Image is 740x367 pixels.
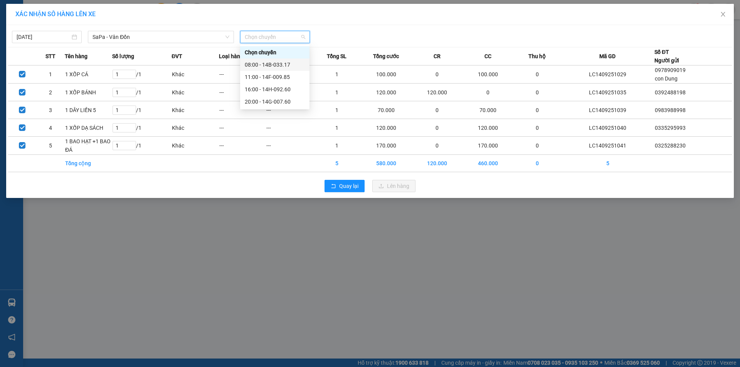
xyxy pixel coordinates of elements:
td: Khác [172,84,219,101]
td: 100.000 [462,65,513,84]
span: Mã GD [599,52,616,60]
td: LC1409251029 [561,65,654,84]
td: 120.000 [412,155,462,172]
td: Khác [172,101,219,119]
span: CR [434,52,441,60]
td: 5 [561,155,654,172]
td: LC1409251041 [561,137,654,155]
td: 1 [313,84,361,101]
td: Khác [172,137,219,155]
td: Khác [172,65,219,84]
span: Tên hàng [65,52,87,60]
td: 1 BAO HẠT +1 BAO ĐÁ [65,137,112,155]
td: 4 [37,119,65,137]
td: 0 [514,119,561,137]
td: 0 [462,84,513,101]
span: close [720,11,726,17]
td: 0 [514,155,561,172]
div: 20:00 - 14G-007.60 [245,97,305,106]
span: SaPa - Vân Đồn [92,31,229,43]
td: 0 [514,65,561,84]
div: 16:00 - 14H-092.60 [245,85,305,94]
td: 580.000 [360,155,411,172]
td: / 1 [112,84,172,101]
span: 0325288230 [655,142,686,149]
td: 170.000 [360,137,411,155]
span: 0983988998 [655,107,686,113]
td: 1 XỐP BÁNH [65,84,112,101]
td: 0 [412,119,462,137]
div: Số ĐT Người gửi [654,48,679,65]
input: 14/09/2025 [17,33,70,41]
td: 70.000 [462,101,513,119]
td: 2 [37,84,65,101]
div: Chọn chuyến [240,46,309,59]
td: / 1 [112,101,172,119]
td: / 1 [112,65,172,84]
button: Close [712,4,734,25]
td: / 1 [112,137,172,155]
td: --- [219,65,266,84]
td: 1 [37,65,65,84]
button: uploadLên hàng [372,180,415,192]
td: 100.000 [360,65,411,84]
td: 120.000 [360,119,411,137]
button: rollbackQuay lại [325,180,365,192]
span: Chọn chuyến [245,31,305,43]
td: 1 [313,101,361,119]
span: Gửi hàng Hạ Long: Hotline: [10,52,86,65]
td: 120.000 [412,84,462,101]
td: --- [266,101,313,119]
td: 0 [412,101,462,119]
div: 11:00 - 14F-009.85 [245,73,305,81]
td: 1 [313,65,361,84]
span: 0335295993 [655,125,686,131]
td: 5 [313,155,361,172]
td: 120.000 [462,119,513,137]
td: 0 [514,137,561,155]
span: rollback [331,183,336,189]
td: 1 DÂY LIỀN 5 [65,101,112,119]
span: 0392488198 [655,89,686,96]
span: Tổng SL [327,52,346,60]
span: CC [484,52,491,60]
strong: 0888 827 827 - 0848 827 827 [24,36,84,50]
td: 0 [412,137,462,155]
span: Số lượng [112,52,134,60]
span: con Dung [655,75,678,82]
td: 170.000 [462,137,513,155]
span: Thu hộ [528,52,546,60]
td: --- [266,119,313,137]
td: 120.000 [360,84,411,101]
td: / 1 [112,119,172,137]
td: 460.000 [462,155,513,172]
span: down [225,35,230,39]
strong: Công ty TNHH Phúc Xuyên [15,4,80,20]
td: 1 [313,137,361,155]
td: LC1409251039 [561,101,654,119]
td: 5 [37,137,65,155]
span: 0978909019 [655,67,686,73]
td: 1 XỐP DẠ SÁCH [65,119,112,137]
td: LC1409251040 [561,119,654,137]
td: Khác [172,119,219,137]
td: 0 [514,101,561,119]
td: 70.000 [360,101,411,119]
span: XÁC NHẬN SỐ HÀNG LÊN XE [15,10,96,18]
span: Gửi hàng [GEOGRAPHIC_DATA]: Hotline: [11,22,85,50]
span: Quay lại [339,182,358,190]
span: STT [45,52,55,60]
span: Tổng cước [373,52,399,60]
td: 0 [514,84,561,101]
td: --- [219,101,266,119]
td: 1 [313,119,361,137]
td: --- [219,84,266,101]
td: LC1409251035 [561,84,654,101]
td: 3 [37,101,65,119]
strong: 024 3236 3236 - [11,29,85,43]
span: ĐVT [172,52,182,60]
td: 1 XỐP CÁ [65,65,112,84]
div: 08:00 - 14B-033.17 [245,60,305,69]
td: --- [219,137,266,155]
div: Chọn chuyến [245,48,305,57]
